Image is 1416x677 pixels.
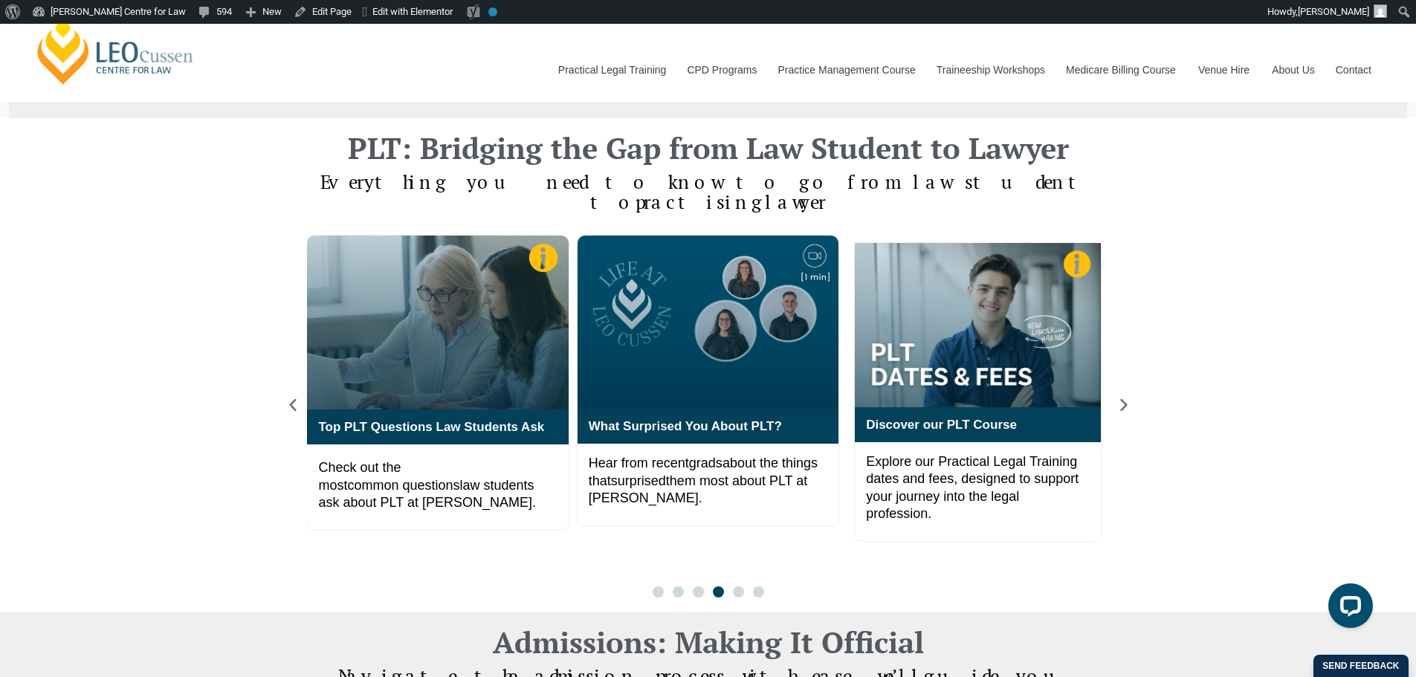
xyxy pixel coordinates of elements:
[753,586,764,597] span: Go to slide 6
[589,473,808,505] span: them most about PLT at [PERSON_NAME].
[866,454,1079,521] span: Explore our Practical Legal Training dates and fees, designed to support your journey into the le...
[847,235,1109,550] div: 6 / 6
[320,169,1096,215] span: Everything you need to know to go from law student to
[577,235,839,550] div: 5 / 6
[733,586,744,597] span: Go to slide 5
[653,586,664,597] span: Go to slide 1
[589,419,782,433] a: What Surprised You About PLT?
[1261,38,1325,102] a: About Us
[285,133,1132,163] h2: PLT: Bridging the Gap from Law Student to Lawyer
[488,7,497,16] div: No index
[693,586,704,597] span: Go to slide 3
[347,478,459,493] span: common questions
[1116,397,1132,413] div: Next slide
[676,38,766,102] a: CPD Programs
[1055,38,1187,102] a: Medicare Billing Course
[589,456,818,487] span: about the things that
[713,586,724,597] span: Go to slide 4
[925,38,1055,102] a: Traineeship Workshops
[673,586,684,597] span: Go to slide 2
[611,473,666,488] span: surprised
[285,397,301,413] div: Previous slide
[33,16,198,86] a: [PERSON_NAME] Centre for Law
[689,456,722,470] span: grads
[372,6,453,17] span: Edit with Elementor
[285,627,1132,657] h2: Admissions: Making It Official
[1187,38,1261,102] a: Venue Hire
[307,235,1110,598] div: Carousel
[1298,6,1369,17] span: [PERSON_NAME]
[1316,577,1379,640] iframe: LiveChat chat widget
[636,190,765,214] span: practising
[866,418,1017,432] a: Discover our PLT Course
[547,38,676,102] a: Practical Legal Training
[306,235,569,550] div: 4 / 6
[318,420,544,434] a: Top PLT Questions Law Students Ask
[767,38,925,102] a: Practice Management Course
[589,456,689,470] span: Hear from recent
[765,190,826,214] span: lawyer
[318,460,401,492] span: Check out the most
[1325,38,1383,102] a: Contact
